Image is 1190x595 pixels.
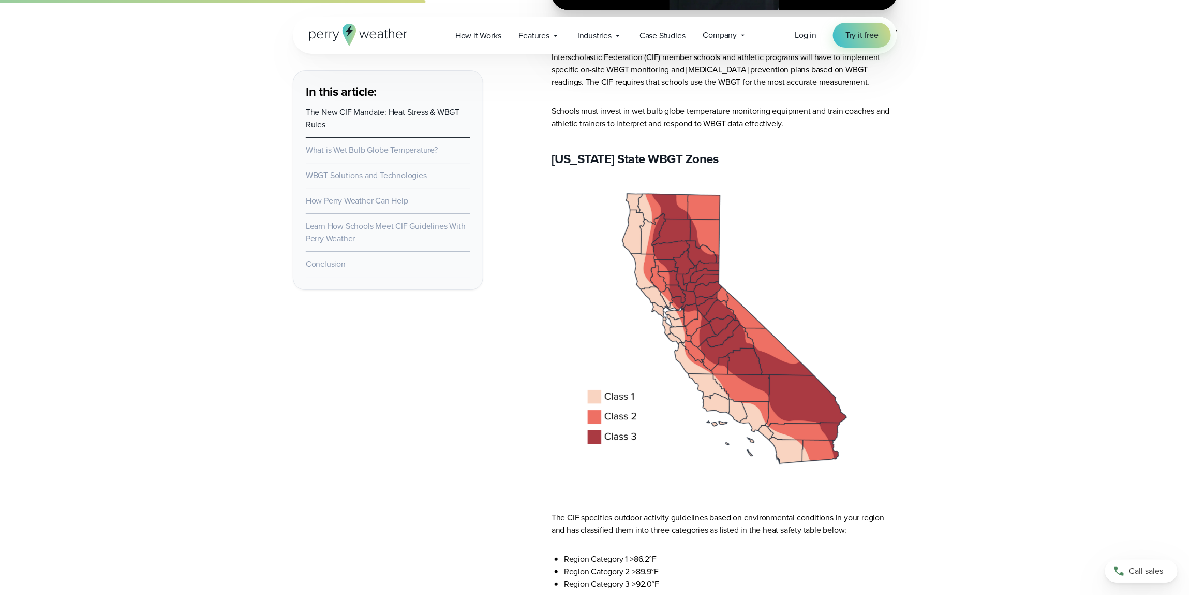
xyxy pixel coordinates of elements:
[703,29,737,41] span: Company
[564,553,897,565] li: Region Category 1 >86.2°F
[639,30,686,42] span: Case Studies
[306,83,470,100] h3: In this article:
[306,169,427,181] a: WBGT Solutions and Technologies
[306,106,459,130] a: The New CIF Mandate: Heat Stress & WBGT Rules
[833,23,891,48] a: Try it free
[631,25,694,46] a: Case Studies
[552,26,897,89] p: The CIF wet bulb globe temperature mandate in [US_STATE] impacts schools, athletic trainers, and ...
[577,30,612,42] span: Industries
[1129,565,1164,577] span: Call sales
[845,29,879,41] span: Try it free
[552,150,719,168] strong: [US_STATE] State WBGT Zones
[306,220,466,244] a: Learn How Schools Meet CIF Guidelines With Perry Weather
[306,258,346,270] a: Conclusion
[552,105,897,130] p: Schools must invest in wet bulb globe temperature monitoring equipment and train coaches and athl...
[1105,560,1178,583] a: Call sales
[795,29,816,41] a: Log in
[519,30,549,42] span: Features
[564,565,897,578] li: Region Category 2 >89.9°F
[455,30,501,42] span: How it Works
[306,144,438,156] a: What is Wet Bulb Globe Temperature?
[447,25,510,46] a: How it Works
[552,184,897,495] img: California WBGT Map
[564,578,897,590] li: Region Category 3 >92.0°F
[552,512,897,536] p: The CIF specifies outdoor activity guidelines based on environmental conditions in your region an...
[306,195,408,207] a: How Perry Weather Can Help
